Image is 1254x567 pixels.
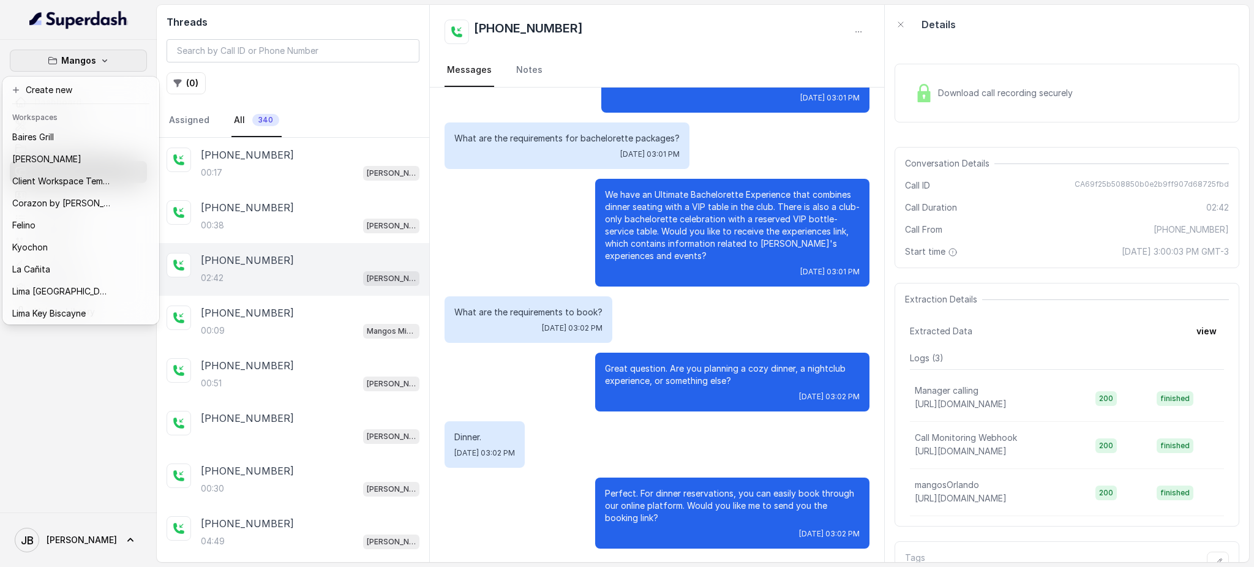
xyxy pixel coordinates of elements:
p: Lima [GEOGRAPHIC_DATA] [12,284,110,299]
button: Mangos [10,50,147,72]
div: Mangos [2,77,159,325]
p: [PERSON_NAME] [12,152,81,167]
p: Lima Key Biscayne [12,306,86,321]
p: Baires Grill [12,130,54,145]
p: Corazon by [PERSON_NAME] [12,196,110,211]
p: Client Workspace Template [12,174,110,189]
p: La Cañita [12,262,50,277]
p: Felino [12,218,36,233]
p: Kyochon [12,240,48,255]
p: Mangos [61,53,96,68]
header: Workspaces [5,107,157,126]
button: Create new [5,79,157,101]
